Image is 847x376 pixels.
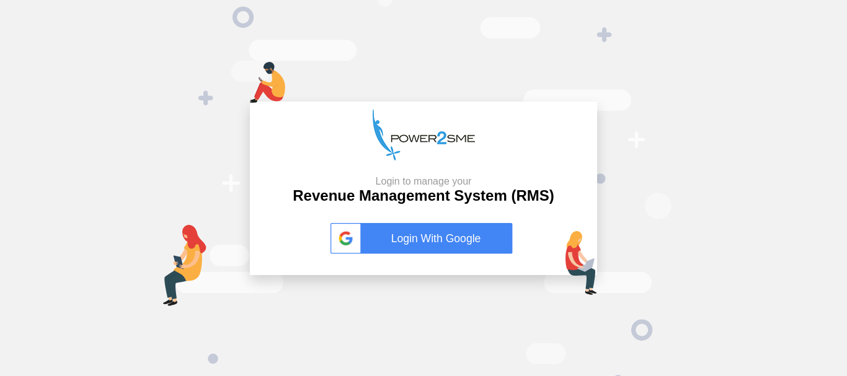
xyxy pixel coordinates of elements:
[163,225,206,306] img: tab-login.png
[250,62,285,103] img: mob-login.png
[373,109,475,160] img: p2s_logo.png
[565,231,597,295] img: lap-login.png
[293,175,554,187] small: Login to manage your
[293,175,554,205] h2: Revenue Management System (RMS)
[327,210,520,267] button: Login With Google
[330,223,517,254] a: Login With Google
